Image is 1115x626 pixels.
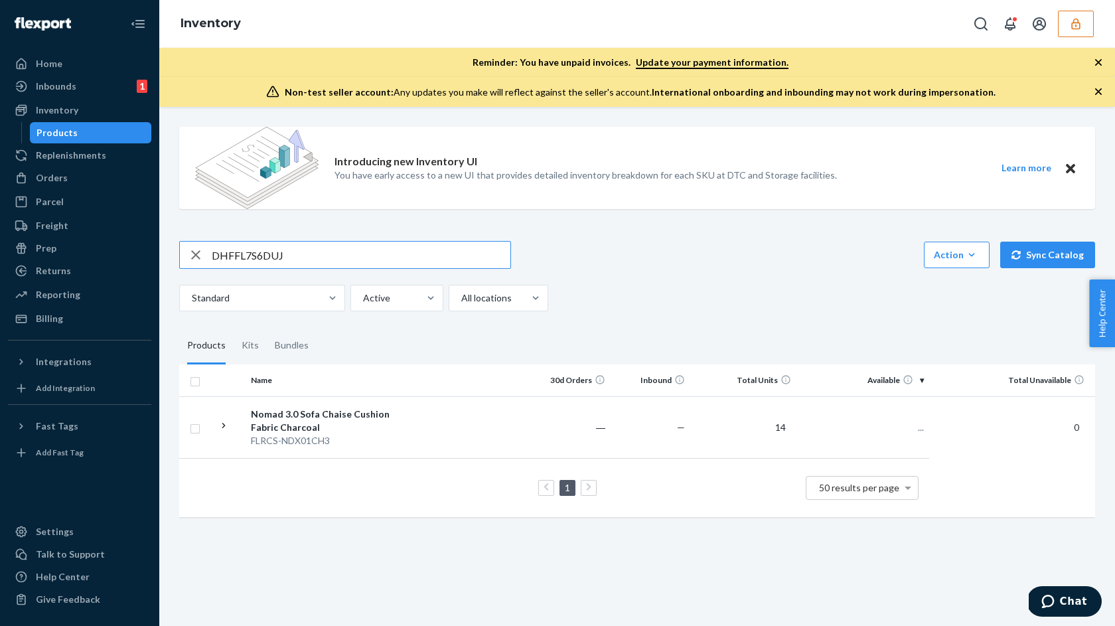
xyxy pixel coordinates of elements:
[190,291,192,305] input: Standard
[924,242,990,268] button: Action
[36,420,78,433] div: Fast Tags
[460,291,461,305] input: All locations
[690,364,796,396] th: Total Units
[1062,160,1079,177] button: Close
[8,521,151,542] a: Settings
[36,288,80,301] div: Reporting
[677,422,685,433] span: —
[36,80,76,93] div: Inbounds
[8,238,151,259] a: Prep
[770,422,791,433] span: 14
[30,122,152,143] a: Products
[8,351,151,372] button: Integrations
[8,566,151,587] a: Help Center
[285,86,394,98] span: Non-test seller account:
[8,442,151,463] a: Add Fast Tag
[8,215,151,236] a: Freight
[8,589,151,610] button: Give Feedback
[8,191,151,212] a: Parcel
[796,364,929,396] th: Available
[1069,422,1084,433] span: 0
[8,145,151,166] a: Replenishments
[36,312,63,325] div: Billing
[929,364,1095,396] th: Total Unavailable
[8,308,151,329] a: Billing
[36,447,84,458] div: Add Fast Tag
[36,149,106,162] div: Replenishments
[8,260,151,281] a: Returns
[251,434,390,447] div: FLRCS-NDX01CH3
[334,169,837,182] p: You have early access to a new UI that provides detailed inventory breakdown for each SKU at DTC ...
[36,104,78,117] div: Inventory
[36,382,95,394] div: Add Integration
[934,248,980,262] div: Action
[968,11,994,37] button: Open Search Box
[242,327,259,364] div: Kits
[36,195,64,208] div: Parcel
[1089,279,1115,347] button: Help Center
[8,76,151,97] a: Inbounds1
[195,127,319,209] img: new-reports-banner-icon.82668bd98b6a51aee86340f2a7b77ae3.png
[997,11,1023,37] button: Open notifications
[36,242,56,255] div: Prep
[8,167,151,189] a: Orders
[531,364,611,396] th: 30d Orders
[36,593,100,606] div: Give Feedback
[362,291,363,305] input: Active
[285,86,996,99] div: Any updates you make will reflect against the seller's account.
[8,544,151,565] button: Talk to Support
[652,86,996,98] span: International onboarding and inbounding may not work during impersonation.
[275,327,309,364] div: Bundles
[36,171,68,185] div: Orders
[181,16,241,31] a: Inventory
[170,5,252,43] ol: breadcrumbs
[246,364,395,396] th: Name
[251,408,390,434] div: Nomad 3.0 Sofa Chaise Cushion Fabric Charcoal
[611,364,690,396] th: Inbound
[1000,242,1095,268] button: Sync Catalog
[137,80,147,93] div: 1
[187,327,226,364] div: Products
[562,482,573,493] a: Page 1 is your current page
[212,242,510,268] input: Search inventory by name or sku
[36,57,62,70] div: Home
[819,482,899,493] span: 50 results per page
[36,570,90,584] div: Help Center
[473,56,788,69] p: Reminder: You have unpaid invoices.
[993,160,1059,177] button: Learn more
[36,264,71,277] div: Returns
[1026,11,1053,37] button: Open account menu
[334,154,477,169] p: Introducing new Inventory UI
[37,126,78,139] div: Products
[15,17,71,31] img: Flexport logo
[36,548,105,561] div: Talk to Support
[636,56,788,69] a: Update your payment information.
[8,284,151,305] a: Reporting
[125,11,151,37] button: Close Navigation
[8,416,151,437] button: Fast Tags
[802,421,924,434] p: ...
[36,525,74,538] div: Settings
[531,396,611,458] td: ―
[8,378,151,399] a: Add Integration
[8,100,151,121] a: Inventory
[36,219,68,232] div: Freight
[8,53,151,74] a: Home
[1029,586,1102,619] iframe: Opens a widget where you can chat to one of our agents
[36,355,92,368] div: Integrations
